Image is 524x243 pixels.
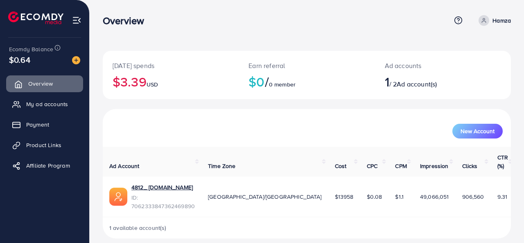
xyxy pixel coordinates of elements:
span: Product Links [26,141,61,149]
a: Payment [6,116,83,133]
span: ID: 7062333847362469890 [131,193,195,210]
span: $0.64 [9,54,30,66]
a: Product Links [6,137,83,153]
span: Clicks [462,162,478,170]
h3: Overview [103,15,151,27]
a: 4812_ [DOMAIN_NAME] [131,183,193,191]
span: CTR (%) [497,153,508,170]
a: My ad accounts [6,96,83,112]
a: Hamza [475,15,511,26]
h2: $3.39 [113,74,229,89]
span: Time Zone [208,162,235,170]
img: logo [8,11,63,24]
p: [DATE] spends [113,61,229,70]
span: 1 available account(s) [109,224,167,232]
span: / [265,72,269,91]
span: Ad Account [109,162,140,170]
span: Ad account(s) [397,79,437,89]
span: New Account [461,128,495,134]
img: ic-ads-acc.e4c84228.svg [109,188,127,206]
span: Affiliate Program [26,161,70,170]
button: New Account [452,124,503,139]
span: Impression [420,162,449,170]
span: Cost [335,162,347,170]
span: 1 [385,72,389,91]
a: Affiliate Program [6,157,83,174]
h2: $0 [248,74,365,89]
h2: / 2 [385,74,467,89]
span: $1.1 [395,193,404,201]
span: Overview [28,79,53,88]
img: menu [72,16,81,25]
span: My ad accounts [26,100,68,108]
span: $13958 [335,193,354,201]
span: CPM [395,162,407,170]
span: Ecomdy Balance [9,45,53,53]
img: image [72,56,80,64]
span: USD [147,80,158,89]
span: 9.31 [497,193,508,201]
span: 906,560 [462,193,484,201]
span: $0.08 [367,193,382,201]
p: Hamza [492,16,511,25]
a: Overview [6,75,83,92]
span: Payment [26,120,49,129]
span: 0 member [269,80,296,89]
span: [GEOGRAPHIC_DATA]/[GEOGRAPHIC_DATA] [208,193,322,201]
p: Ad accounts [385,61,467,70]
span: CPC [367,162,377,170]
span: 49,066,051 [420,193,449,201]
p: Earn referral [248,61,365,70]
